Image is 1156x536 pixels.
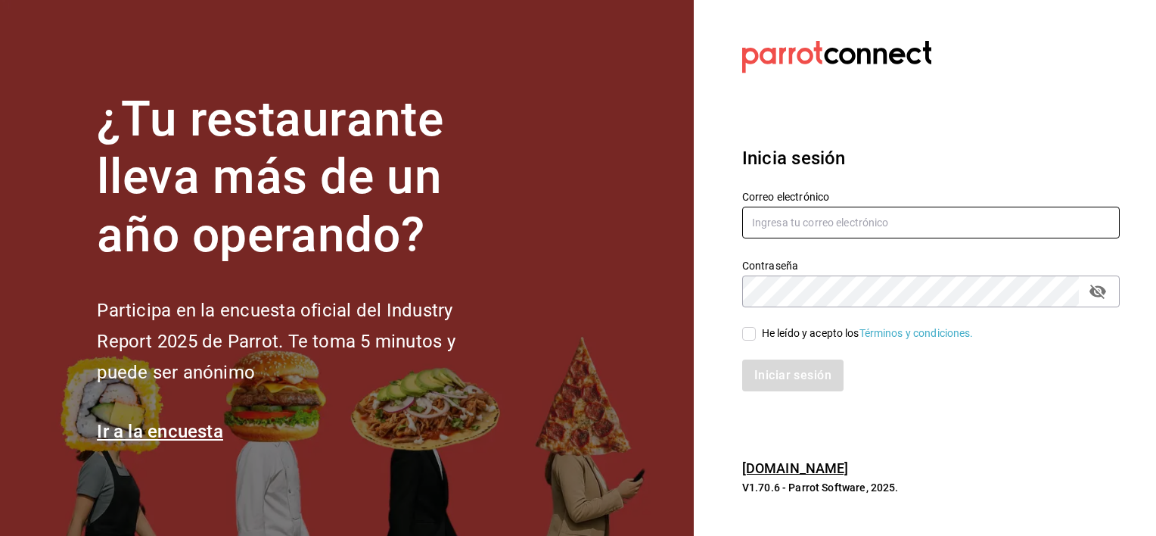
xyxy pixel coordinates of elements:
[97,421,223,442] a: Ir a la encuesta
[742,260,1120,270] label: Contraseña
[762,326,974,341] div: He leído y acepto los
[859,327,974,339] a: Términos y condiciones.
[742,145,1120,172] h3: Inicia sesión
[742,480,1120,495] p: V1.70.6 - Parrot Software, 2025.
[742,207,1120,238] input: Ingresa tu correo electrónico
[97,295,505,388] h2: Participa en la encuesta oficial del Industry Report 2025 de Parrot. Te toma 5 minutos y puede se...
[97,91,505,265] h1: ¿Tu restaurante lleva más de un año operando?
[742,191,1120,201] label: Correo electrónico
[742,460,849,476] a: [DOMAIN_NAME]
[1085,279,1111,304] button: passwordField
